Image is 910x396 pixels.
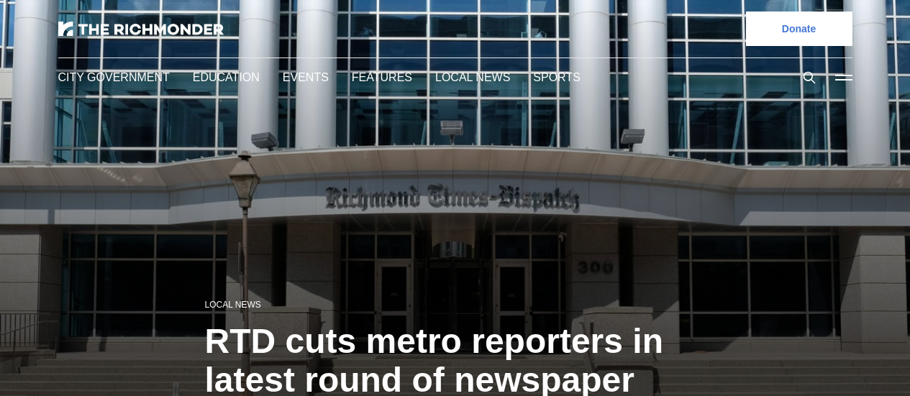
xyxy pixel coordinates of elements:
[424,69,495,86] a: Local News
[746,11,852,46] a: Donate
[58,69,166,86] a: City Government
[798,67,820,88] button: Search this site
[345,69,401,86] a: Features
[58,22,224,36] img: The Richmonder
[205,298,258,310] a: Local News
[279,69,322,86] a: Events
[788,326,910,396] iframe: portal-trigger
[518,69,562,86] a: Sports
[189,69,256,86] a: Education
